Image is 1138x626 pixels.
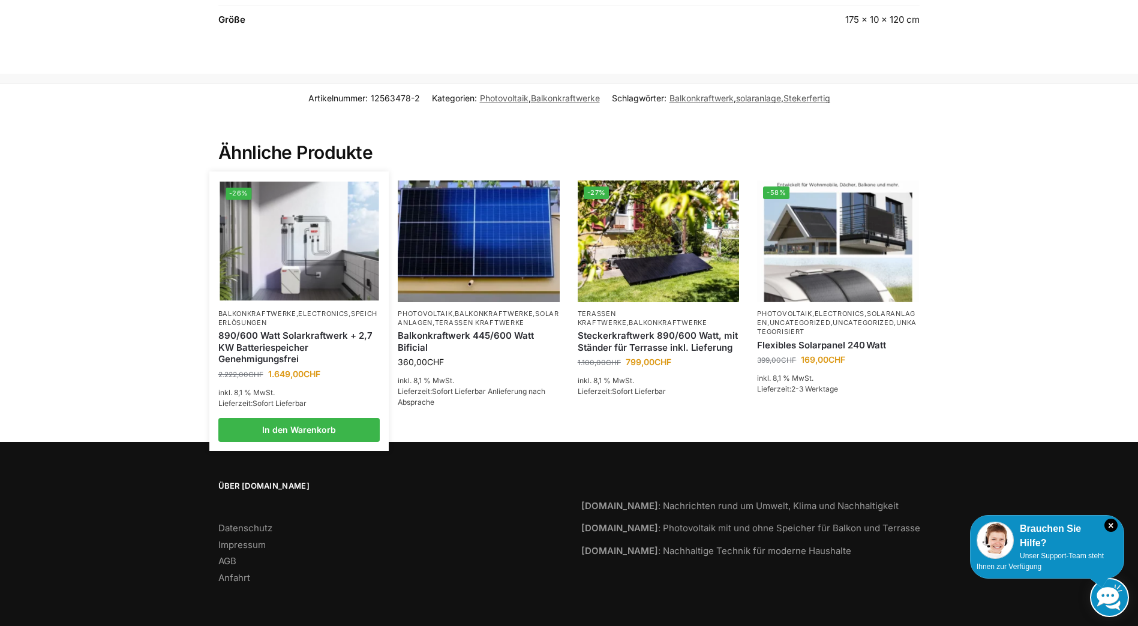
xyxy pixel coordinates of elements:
div: Brauchen Sie Hilfe? [977,522,1118,550]
p: , , , , , [757,309,919,337]
a: -27%Steckerkraftwerk 890/600 Watt, mit Ständer für Terrasse inkl. Lieferung [578,180,740,302]
span: Schlagwörter: , , [612,92,830,104]
p: , , [218,309,380,328]
a: Steckerkraftwerk 890/600 Watt, mit Ständer für Terrasse inkl. Lieferung [578,330,740,353]
bdi: 1.100,00 [578,358,621,367]
a: Balkonkraftwerke [531,93,600,103]
span: 2-3 Werktage [791,384,838,393]
span: CHF [654,357,671,367]
h2: Ähnliche Produkte [218,113,920,164]
bdi: 2.222,00 [218,370,263,379]
a: Balkonkraftwerke [218,309,296,318]
p: inkl. 8,1 % MwSt. [218,387,380,398]
a: Balkonkraftwerk [669,93,734,103]
img: Flexible Solar Module für Wohnmobile Camping Balkon [757,180,919,302]
p: , , , [398,309,560,328]
span: Lieferzeit: [578,387,666,396]
span: CHF [304,369,320,379]
a: Solaranlagen [398,309,559,327]
a: Solaranlagen [757,309,915,327]
bdi: 399,00 [757,356,796,365]
img: Steckerkraftwerk mit 2,7kwh-Speicher [220,182,379,301]
a: AGB [218,555,236,567]
a: Unkategorisiert [757,318,917,336]
a: Uncategorized [770,318,831,327]
a: -26%Steckerkraftwerk mit 2,7kwh-Speicher [220,182,379,301]
a: Photovoltaik [398,309,452,318]
bdi: 1.649,00 [268,369,320,379]
span: Sofort Lieferbar Anlieferung nach Absprache [398,387,545,407]
bdi: 799,00 [626,357,671,367]
a: Photovoltaik [480,93,529,103]
a: Speicherlösungen [218,309,378,327]
span: Kategorien: , [432,92,600,104]
a: [DOMAIN_NAME]: Photovoltaik mit und ohne Speicher für Balkon und Terrasse [581,522,920,534]
span: CHF [427,357,444,367]
strong: [DOMAIN_NAME] [581,545,658,556]
a: Electronics [815,309,865,318]
a: Datenschutz [218,522,272,534]
span: Unser Support-Team steht Ihnen zur Verfügung [977,552,1104,571]
a: Uncategorized [833,318,894,327]
a: Impressum [218,539,266,550]
th: Größe [218,5,602,34]
p: inkl. 8,1 % MwSt. [757,373,919,384]
a: Photovoltaik [757,309,812,318]
span: Lieferzeit: [398,387,545,407]
span: Sofort Lieferbar [612,387,666,396]
a: In den Warenkorb legen: „890/600 Watt Solarkraftwerk + 2,7 KW Batteriespeicher Genehmigungsfrei“ [218,418,380,442]
span: CHF [781,356,796,365]
a: 890/600 Watt Solarkraftwerk + 2,7 KW Batteriespeicher Genehmigungsfrei [218,330,380,365]
span: 12563478-2 [371,93,420,103]
a: Flexibles Solarpanel 240 Watt [757,339,919,351]
span: Lieferzeit: [757,384,838,393]
img: Steckerkraftwerk 890/600 Watt, mit Ständer für Terrasse inkl. Lieferung [578,180,740,302]
img: Solaranlage für den kleinen Balkon [398,180,560,302]
span: CHF [828,354,845,365]
span: Sofort Lieferbar [253,399,307,408]
strong: [DOMAIN_NAME] [581,522,658,534]
img: Customer service [977,522,1014,559]
bdi: 169,00 [801,354,845,365]
a: [DOMAIN_NAME]: Nachrichten rund um Umwelt, Klima und Nachhaltigkeit [581,500,899,511]
td: 175 × 10 × 120 cm [602,5,920,34]
span: Artikelnummer: [308,92,420,104]
i: Schließen [1104,519,1118,532]
a: Terassen Kraftwerke [435,318,524,327]
a: Balkonkraftwerke [629,318,707,327]
a: Stekerfertig [783,93,830,103]
span: CHF [606,358,621,367]
bdi: 360,00 [398,357,444,367]
p: inkl. 8,1 % MwSt. [398,375,560,386]
span: Lieferzeit: [218,399,307,408]
a: Electronics [298,309,349,318]
a: Balkonkraftwerk 445/600 Watt Bificial [398,330,560,353]
p: inkl. 8,1 % MwSt. [578,375,740,386]
a: Anfahrt [218,572,250,583]
strong: [DOMAIN_NAME] [581,500,658,511]
a: [DOMAIN_NAME]: Nachhaltige Technik für moderne Haushalte [581,545,851,556]
p: , [578,309,740,328]
a: Balkonkraftwerke [455,309,533,318]
a: Terassen Kraftwerke [578,309,627,327]
a: solaranlage [736,93,781,103]
span: Über [DOMAIN_NAME] [218,480,557,492]
span: CHF [248,370,263,379]
a: -58%Flexible Solar Module für Wohnmobile Camping Balkon [757,180,919,302]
